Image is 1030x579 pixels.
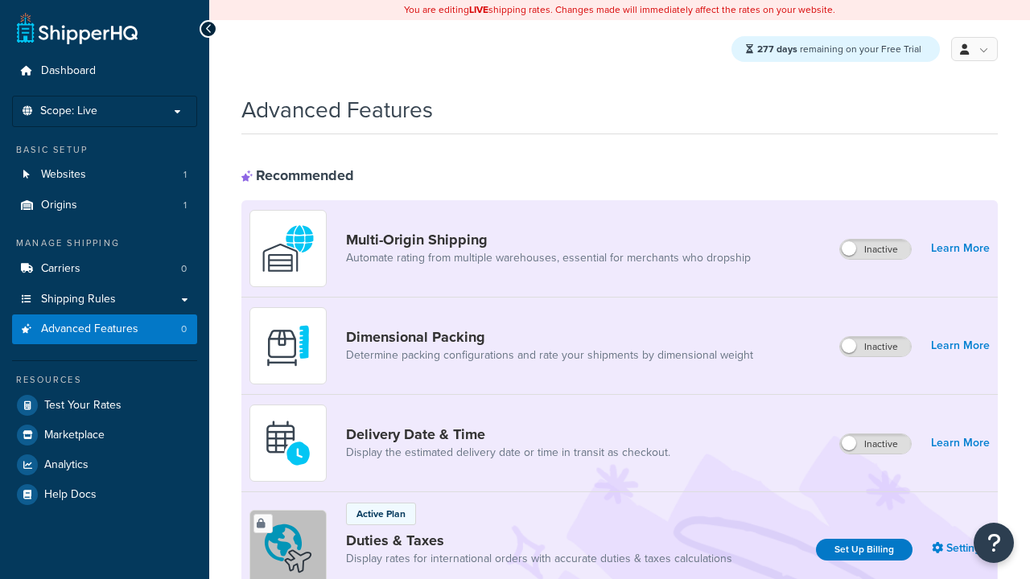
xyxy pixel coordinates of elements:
a: Analytics [12,450,197,479]
div: Recommended [241,166,354,184]
h1: Advanced Features [241,94,433,125]
span: 0 [181,322,187,336]
div: Manage Shipping [12,236,197,250]
a: Automate rating from multiple warehouses, essential for merchants who dropship [346,250,751,266]
span: 0 [181,262,187,276]
a: Dashboard [12,56,197,86]
span: Carriers [41,262,80,276]
span: Test Your Rates [44,399,122,413]
li: Origins [12,191,197,220]
button: Open Resource Center [974,523,1014,563]
li: Websites [12,160,197,190]
span: 1 [183,199,187,212]
li: Advanced Features [12,314,197,344]
a: Websites1 [12,160,197,190]
span: Dashboard [41,64,96,78]
label: Inactive [840,337,911,356]
li: Carriers [12,254,197,284]
a: Display the estimated delivery date or time in transit as checkout. [346,445,670,461]
div: Basic Setup [12,143,197,157]
a: Multi-Origin Shipping [346,231,751,248]
span: Help Docs [44,488,97,502]
a: Learn More [931,335,990,357]
a: Help Docs [12,480,197,509]
label: Inactive [840,434,911,454]
a: Dimensional Packing [346,328,753,346]
div: Resources [12,373,197,387]
span: 1 [183,168,187,182]
span: Shipping Rules [41,293,116,306]
a: Learn More [931,432,990,454]
span: Advanced Features [41,322,138,336]
a: Shipping Rules [12,285,197,314]
a: Delivery Date & Time [346,425,670,443]
img: WatD5o0RtDAAAAAElFTkSuQmCC [260,220,316,277]
b: LIVE [469,2,488,17]
a: Test Your Rates [12,391,197,420]
strong: 277 days [757,42,797,56]
a: Settings [932,537,990,560]
a: Determine packing configurations and rate your shipments by dimensional weight [346,347,753,363]
span: Analytics [44,458,89,472]
a: Advanced Features0 [12,314,197,344]
span: Scope: Live [40,105,97,118]
span: Origins [41,199,77,212]
a: Marketplace [12,421,197,450]
label: Inactive [840,240,911,259]
span: Marketplace [44,429,105,442]
a: Display rates for international orders with accurate duties & taxes calculations [346,551,732,567]
a: Carriers0 [12,254,197,284]
a: Duties & Taxes [346,532,732,549]
img: DTVBYsAAAAAASUVORK5CYII= [260,318,316,374]
a: Origins1 [12,191,197,220]
a: Learn More [931,237,990,260]
span: remaining on your Free Trial [757,42,921,56]
img: gfkeb5ejjkALwAAAABJRU5ErkJggg== [260,415,316,471]
a: Set Up Billing [816,539,913,561]
span: Websites [41,168,86,182]
p: Active Plan [356,507,406,521]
